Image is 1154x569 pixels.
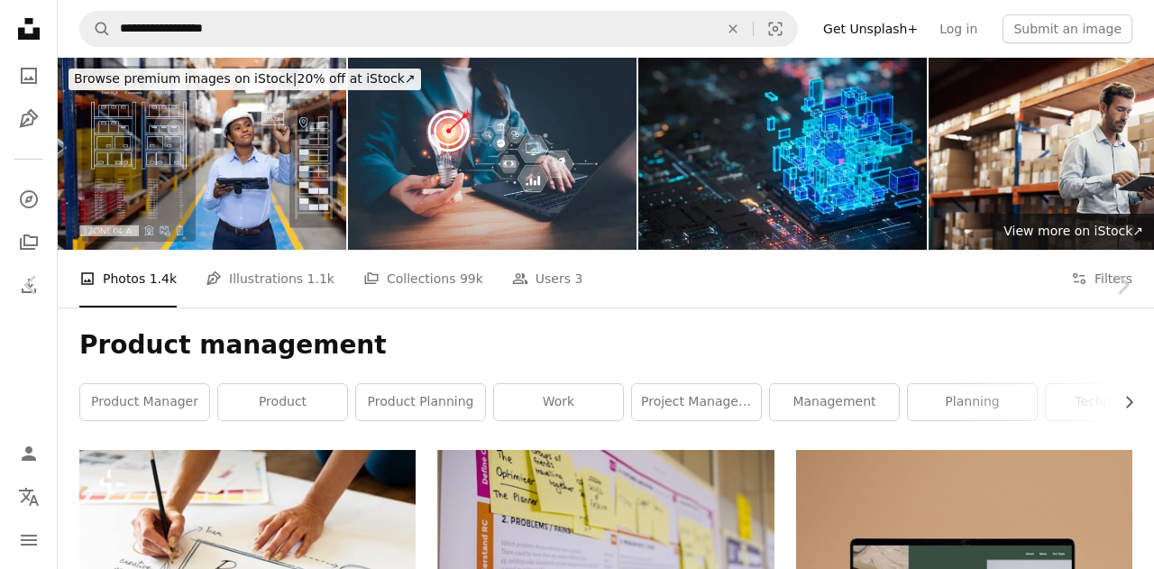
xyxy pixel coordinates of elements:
img: Woman'hand holding Light bulb show business process management icons. Concept of achieving busine... [348,58,637,250]
a: Next [1091,198,1154,372]
span: Browse premium images on iStock | [74,71,297,86]
img: Forperson organizing the distribution of merchandise at a warehouse using an automated system [58,58,346,250]
button: Visual search [754,12,797,46]
img: Data lake Big Data Warehouse Data Lake Platform Analytics Technology [638,58,927,250]
a: View more on iStock↗ [993,214,1154,250]
button: scroll list to the right [1113,384,1132,420]
button: Menu [11,522,47,558]
a: Photos [11,58,47,94]
button: Submit an image [1003,14,1132,43]
h1: Product management [79,329,1132,362]
a: product manager [80,384,209,420]
span: 99k [460,269,483,289]
a: product [218,384,347,420]
a: Browse premium images on iStock|20% off at iStock↗ [58,58,432,101]
a: project management [632,384,761,420]
a: Explore [11,181,47,217]
form: Find visuals sitewide [79,11,798,47]
button: Language [11,479,47,515]
a: Get Unsplash+ [812,14,929,43]
span: 1.1k [307,269,334,289]
a: Collections 99k [363,250,483,307]
span: 20% off at iStock ↗ [74,71,416,86]
a: Illustrations 1.1k [206,250,334,307]
a: work [494,384,623,420]
a: product planning [356,384,485,420]
a: Users 3 [512,250,583,307]
a: Log in / Sign up [11,436,47,472]
button: Search Unsplash [80,12,111,46]
a: planning [908,384,1037,420]
a: Illustrations [11,101,47,137]
span: View more on iStock ↗ [1003,224,1143,238]
button: Filters [1071,250,1132,307]
a: Log in [929,14,988,43]
span: 3 [575,269,583,289]
a: management [770,384,899,420]
button: Clear [713,12,753,46]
